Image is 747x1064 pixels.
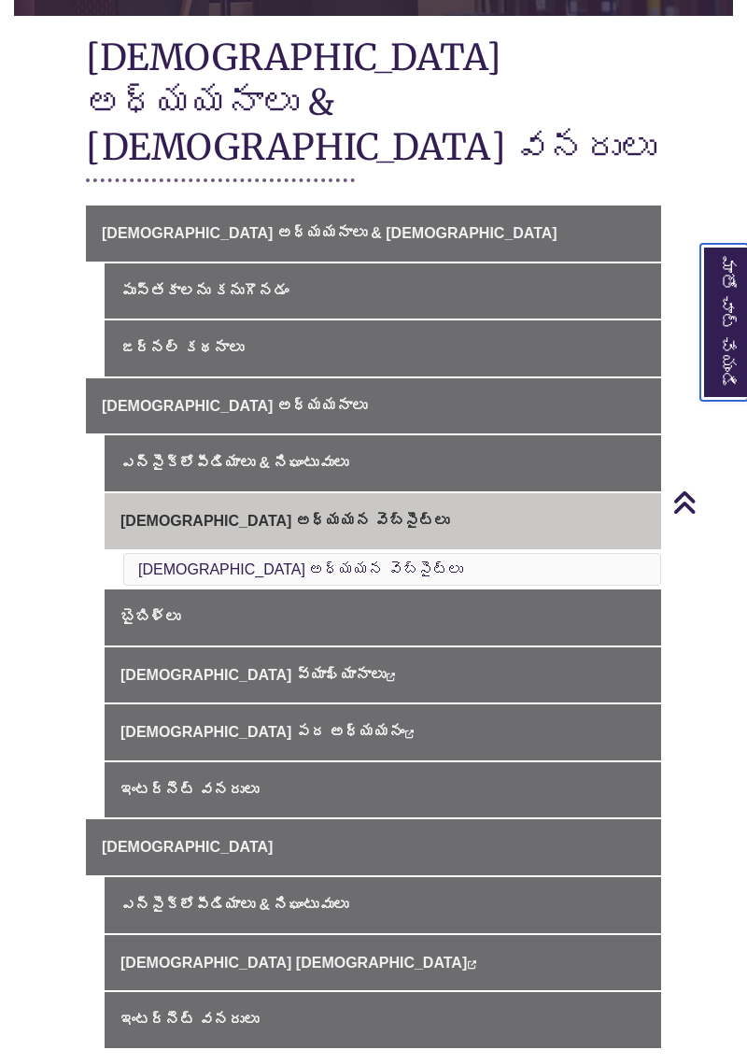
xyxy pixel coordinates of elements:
font: [DEMOGRAPHIC_DATA] పద అధ్యయనం [120,724,404,740]
a: [DEMOGRAPHIC_DATA] అధ్యయన వెబ్‌సైట్‌లు [138,561,463,577]
a: [DEMOGRAPHIC_DATA] అధ్యయనాలు & [DEMOGRAPHIC_DATA] [86,206,661,262]
a: పుస్తకాలను కనుగొనడం [105,263,661,319]
a: ఇంటర్నెట్ వనరులు [105,992,661,1048]
a: బైబిళ్లు [105,589,661,645]
a: [DEMOGRAPHIC_DATA] అధ్యయనాలు [86,378,661,434]
a: ఎన్సైక్లోపీడియాలు & నిఘంటువులు [105,435,661,491]
font: [DEMOGRAPHIC_DATA] అధ్యయన వెబ్‌సైట్‌లు [120,513,449,529]
font: [DEMOGRAPHIC_DATA] అధ్యయనాలు & [DEMOGRAPHIC_DATA] వనరులు [86,35,656,169]
font: మాతో చాట్ చేయండి [717,255,737,390]
a: [DEMOGRAPHIC_DATA] పద అధ్యయనం [105,704,661,760]
font: బైబిళ్లు [120,609,180,625]
font: ఎన్సైక్లోపీడియాలు & నిఘంటువులు [120,897,348,913]
i: ఈ లింక్ కొత్త విండోలో తెరుచుకుంటుంది. [386,673,396,681]
a: [DEMOGRAPHIC_DATA] వ్యాఖ్యానాలు [105,647,661,703]
i: ఈ లింక్ కొత్త విండోలో తెరుచుకుంటుంది. [404,730,415,738]
font: ఎన్సైక్లోపీడియాలు & నిఘంటువులు [120,455,348,471]
a: పైకి తిరిగి వెళ్ళు [672,489,742,515]
a: [DEMOGRAPHIC_DATA] అధ్యయన వెబ్‌సైట్‌లు [105,493,661,549]
a: ఇంటర్నెట్ వనరులు [105,762,661,818]
font: ఇంటర్నెట్ వనరులు [120,1012,259,1028]
div: గైడ్ పేజీ మెనూ [86,206,661,1048]
font: [DEMOGRAPHIC_DATA] అధ్యయనాలు & [DEMOGRAPHIC_DATA] [102,225,557,241]
a: [DEMOGRAPHIC_DATA] [DEMOGRAPHIC_DATA] [105,935,661,991]
font: [DEMOGRAPHIC_DATA] [102,839,273,855]
font: జర్నల్ కథనాలు [120,340,244,356]
a: జర్నల్ కథనాలు [105,320,661,376]
a: ఎన్సైక్లోపీడియాలు & నిఘంటువులు [105,877,661,933]
font: ఇంటర్నెట్ వనరులు [120,782,259,798]
font: [DEMOGRAPHIC_DATA] అధ్యయనాలు [102,398,367,414]
a: [DEMOGRAPHIC_DATA] [86,819,661,875]
font: పుస్తకాలను కనుగొనడం [120,283,289,299]
i: ఈ లింక్ కొత్త విండోలో తెరుచుకుంటుంది. [467,960,477,969]
font: [DEMOGRAPHIC_DATA] [DEMOGRAPHIC_DATA] [120,955,467,971]
font: [DEMOGRAPHIC_DATA] వ్యాఖ్యానాలు [120,667,386,683]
